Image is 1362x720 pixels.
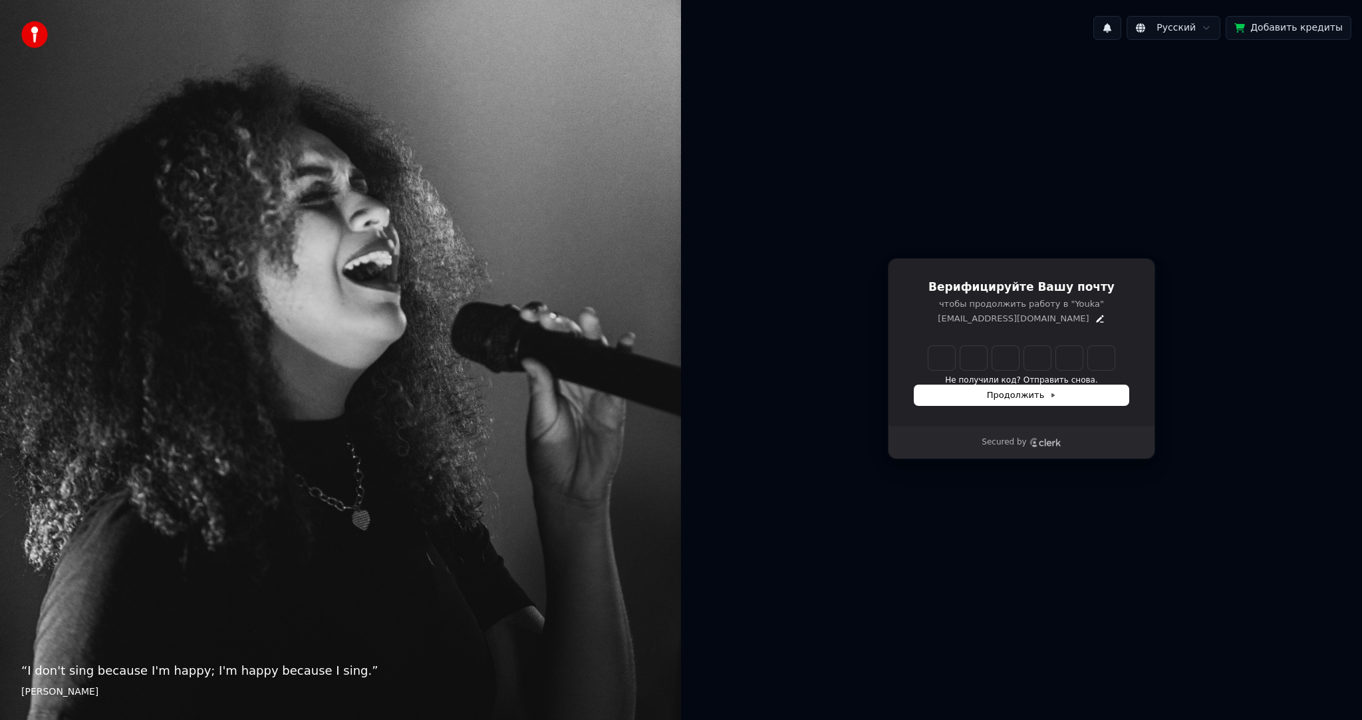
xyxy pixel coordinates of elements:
footer: [PERSON_NAME] [21,685,660,699]
p: Secured by [982,437,1026,448]
h1: Верифицируйте Вашу почту [914,279,1129,295]
img: youka [21,21,48,48]
p: чтобы продолжить работу в "Youka" [914,298,1129,310]
button: Добавить кредиты [1226,16,1351,40]
p: “ I don't sing because I'm happy; I'm happy because I sing. ” [21,661,660,680]
input: Enter verification code [928,346,1115,370]
button: Не получили код? Отправить снова. [945,375,1097,386]
button: Edit [1095,313,1105,324]
p: [EMAIL_ADDRESS][DOMAIN_NAME] [938,313,1089,325]
a: Clerk logo [1029,438,1061,447]
button: Продолжить [914,385,1129,405]
span: Продолжить [987,389,1057,401]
